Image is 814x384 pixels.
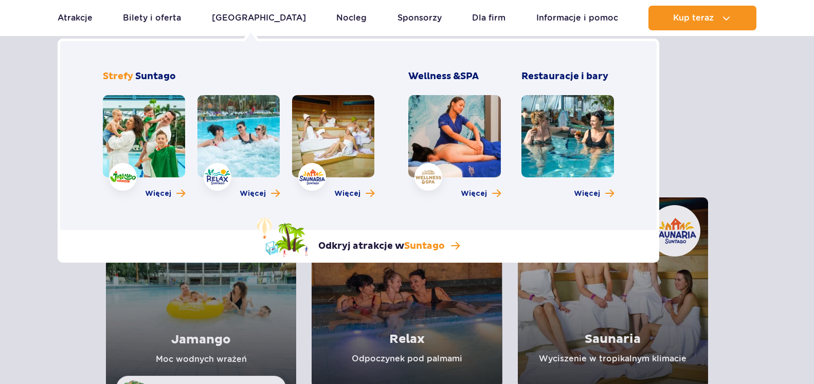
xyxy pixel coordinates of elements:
a: Nocleg [336,6,367,30]
a: Więcej o Wellness & SPA [461,189,501,199]
span: Strefy [103,70,133,82]
span: Więcej [145,189,171,199]
a: Bilety i oferta [123,6,181,30]
span: SPA [460,70,479,82]
a: Więcej o strefie Relax [240,189,280,199]
span: Więcej [240,189,266,199]
span: Więcej [461,189,487,199]
h3: Restauracje i bary [521,70,614,83]
a: Więcej o Restauracje i bary [574,189,614,199]
a: Informacje i pomoc [536,6,618,30]
a: Atrakcje [58,6,93,30]
button: Kup teraz [648,6,756,30]
span: Wellness & [408,70,479,82]
span: Więcej [334,189,360,199]
p: Odkryj atrakcje w [318,240,445,252]
span: Kup teraz [673,13,714,23]
a: Sponsorzy [397,6,442,30]
span: Suntago [135,70,176,82]
a: Dla firm [472,6,505,30]
a: [GEOGRAPHIC_DATA] [212,6,306,30]
a: Odkryj atrakcje wSuntago [257,217,460,258]
span: Suntago [404,240,445,252]
a: Więcej o strefie Saunaria [334,189,374,199]
a: Więcej o strefie Jamango [145,189,185,199]
span: Więcej [574,189,600,199]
